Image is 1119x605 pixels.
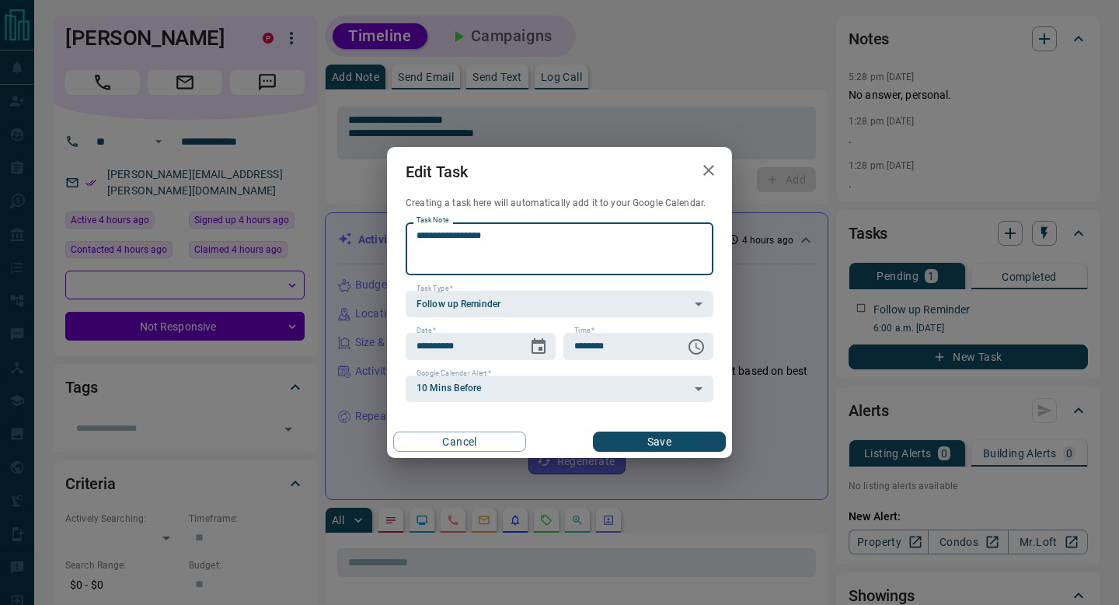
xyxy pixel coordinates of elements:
[417,326,436,336] label: Date
[387,147,486,197] h2: Edit Task
[574,326,594,336] label: Time
[406,197,713,210] p: Creating a task here will automatically add it to your Google Calendar.
[417,369,491,379] label: Google Calendar Alert
[393,432,526,452] button: Cancel
[523,331,554,362] button: Choose date, selected date is Sep 16, 2025
[406,291,713,317] div: Follow up Reminder
[593,432,726,452] button: Save
[406,376,713,402] div: 10 Mins Before
[681,331,712,362] button: Choose time, selected time is 6:00 AM
[417,215,448,226] label: Task Note
[417,284,453,294] label: Task Type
